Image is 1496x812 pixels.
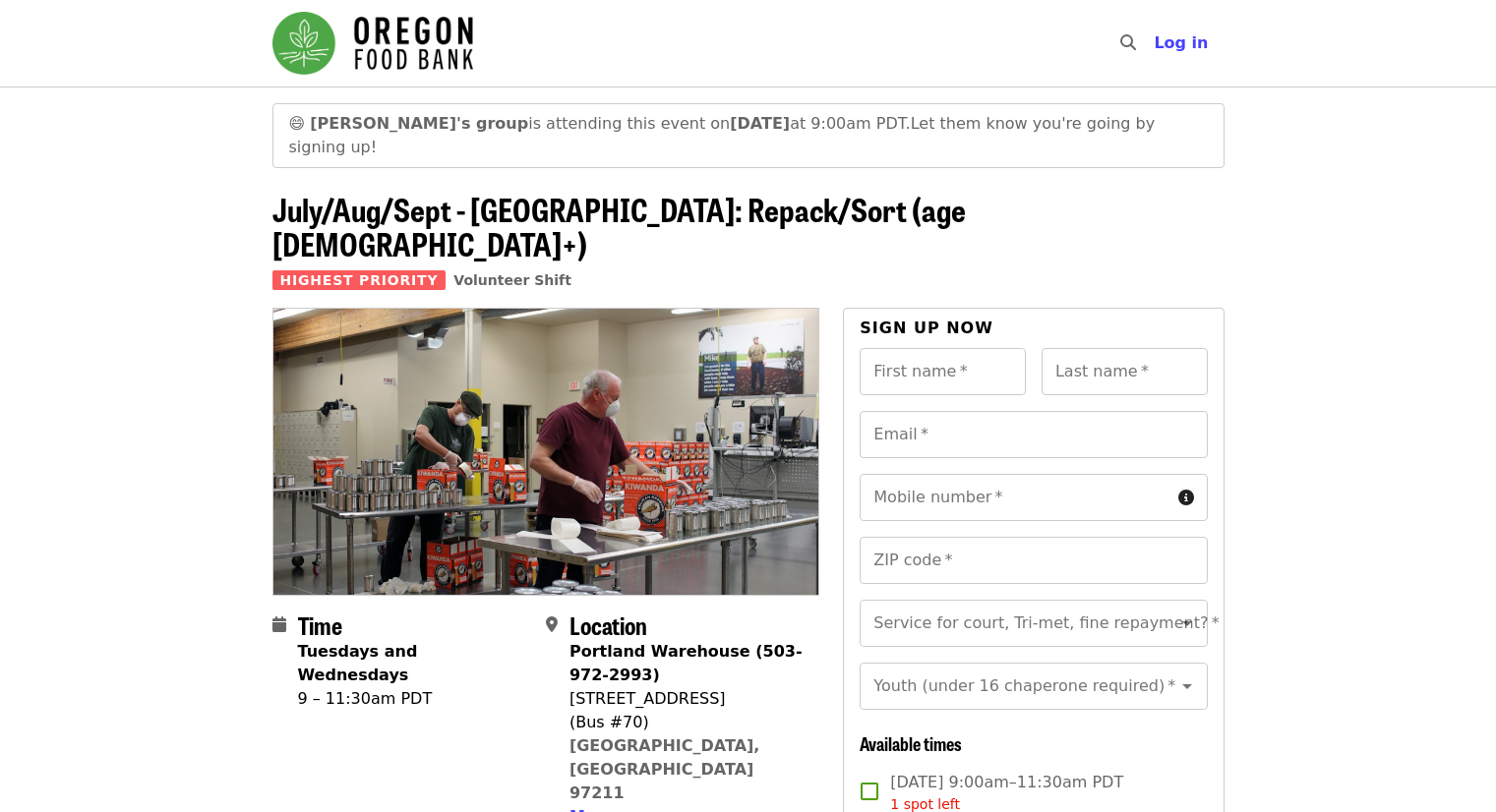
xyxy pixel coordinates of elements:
[860,348,1026,395] input: First name
[272,615,286,634] i: calendar icon
[1120,33,1136,52] i: search icon
[298,687,530,711] div: 9 – 11:30am PDT
[1178,489,1194,507] i: circle-info icon
[569,711,804,734] div: (Bus #70)
[1173,609,1201,637] button: Open
[310,114,910,133] span: is attending this event on at 9:00am PDT.
[272,270,447,290] span: Highest Priority
[272,12,473,75] img: Oregon Food Bank - Home
[1173,672,1201,700] button: Open
[890,796,960,812] span: 1 spot left
[569,736,760,802] a: [GEOGRAPHIC_DATA], [GEOGRAPHIC_DATA] 97211
[730,114,790,133] strong: [DATE]
[272,186,966,266] span: July/Aug/Sept - [GEOGRAPHIC_DATA]: Repack/Sort (age [DEMOGRAPHIC_DATA]+)
[1042,348,1208,395] input: Last name
[860,474,1169,521] input: Mobile number
[860,411,1207,458] input: Email
[860,537,1207,584] input: ZIP code
[1138,24,1224,63] button: Log in
[860,319,993,337] span: Sign up now
[569,687,804,711] div: [STREET_ADDRESS]
[298,642,418,684] strong: Tuesdays and Wednesdays
[298,608,342,642] span: Time
[289,114,306,133] span: grinning face emoji
[273,309,819,594] img: July/Aug/Sept - Portland: Repack/Sort (age 16+) organized by Oregon Food Bank
[453,272,571,288] a: Volunteer Shift
[569,608,647,642] span: Location
[310,114,528,133] strong: [PERSON_NAME]'s group
[1148,20,1164,67] input: Search
[860,730,962,756] span: Available times
[569,642,803,684] strong: Portland Warehouse (503-972-2993)
[1154,33,1208,52] span: Log in
[546,615,558,634] i: map-marker-alt icon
